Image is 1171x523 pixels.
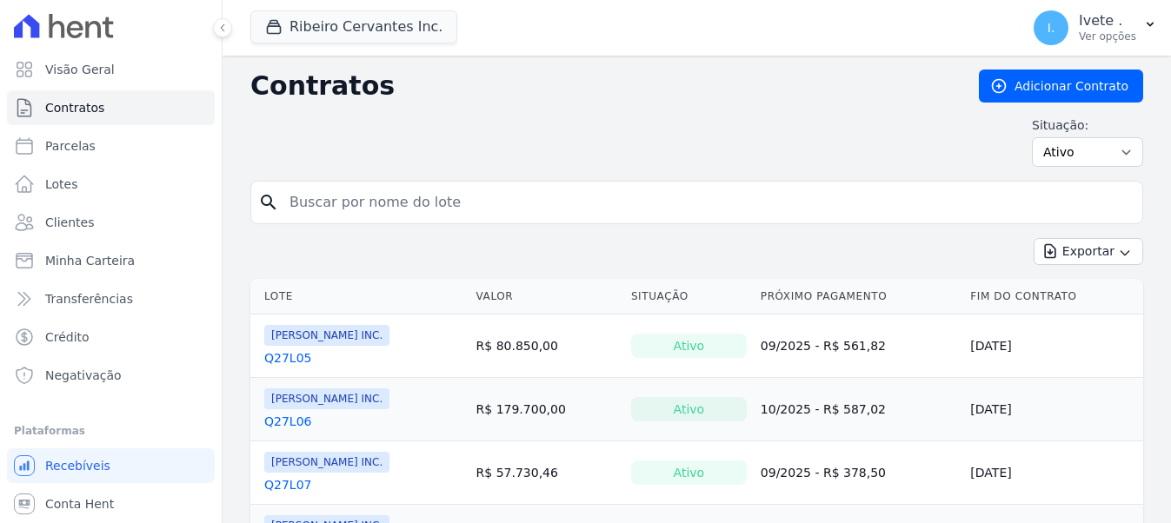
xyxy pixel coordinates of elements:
a: Adicionar Contrato [979,70,1143,103]
td: R$ 179.700,00 [469,378,624,441]
span: Crédito [45,328,90,346]
button: I. Ivete . Ver opções [1020,3,1171,52]
p: Ver opções [1079,30,1136,43]
span: Lotes [45,175,78,193]
a: 09/2025 - R$ 378,50 [761,466,886,480]
button: Ribeiro Cervantes Inc. [250,10,457,43]
a: Recebíveis [7,448,215,483]
button: Exportar [1034,238,1143,265]
a: Lotes [7,167,215,202]
div: Ativo [631,397,747,421]
h2: Contratos [250,70,951,102]
label: Situação: [1032,116,1143,134]
a: Q27L05 [264,349,311,367]
th: Fim do Contrato [963,279,1143,314]
a: Minha Carteira [7,243,215,278]
span: Transferências [45,290,133,308]
td: R$ 80.850,00 [469,314,624,378]
span: I. [1048,22,1055,34]
div: Ativo [631,334,747,358]
span: Parcelas [45,137,96,155]
td: [DATE] [963,314,1143,378]
a: Parcelas [7,129,215,163]
span: Contratos [45,99,104,116]
th: Situação [624,279,754,314]
span: [PERSON_NAME] INC. [264,388,389,409]
i: search [258,192,279,213]
span: [PERSON_NAME] INC. [264,325,389,346]
a: Transferências [7,281,215,316]
p: Ivete . [1079,12,1136,30]
div: Ativo [631,460,747,485]
a: Negativação [7,358,215,393]
a: 09/2025 - R$ 561,82 [761,339,886,353]
a: Visão Geral [7,52,215,87]
div: Plataformas [14,420,208,441]
span: Conta Hent [45,495,114,513]
td: [DATE] [963,378,1143,441]
span: Negativação [45,367,122,384]
span: Clientes [45,214,94,231]
th: Lote [250,279,469,314]
span: Minha Carteira [45,252,135,269]
span: Recebíveis [45,457,110,474]
td: [DATE] [963,441,1143,505]
td: R$ 57.730,46 [469,441,624,505]
input: Buscar por nome do lote [279,185,1135,220]
a: Contratos [7,90,215,125]
span: [PERSON_NAME] INC. [264,452,389,473]
th: Valor [469,279,624,314]
a: Crédito [7,320,215,354]
a: 10/2025 - R$ 587,02 [761,402,886,416]
th: Próximo Pagamento [754,279,964,314]
span: Visão Geral [45,61,115,78]
a: Conta Hent [7,487,215,521]
a: Q27L07 [264,476,311,493]
a: Clientes [7,205,215,240]
a: Q27L06 [264,413,311,430]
